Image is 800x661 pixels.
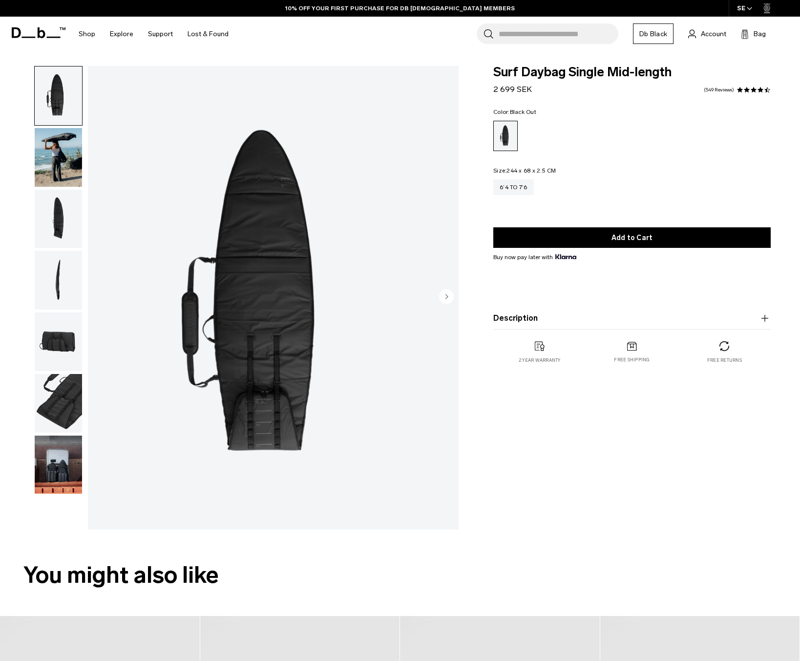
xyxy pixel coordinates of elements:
a: Shop [79,17,95,51]
a: Db Black [633,23,674,44]
span: Surf Daybag Single Mid-length [493,66,771,79]
img: Surf Daybag Single Mid-length Black Out [35,436,82,494]
a: Account [688,28,726,40]
span: Buy now pay later with [493,253,576,262]
a: 10% OFF YOUR FIRST PURCHASE FOR DB [DEMOGRAPHIC_DATA] MEMBERS [285,4,515,13]
button: daybagsurf.png [34,374,83,433]
button: Surf Daybag Single Mid-length Black Out [34,435,83,495]
span: Account [701,29,726,39]
button: Surf Daybag Single Mid-length Black Out [34,66,83,126]
span: Black Out [510,109,536,115]
a: Support [148,17,173,51]
img: Surf Daybag Single Mid-length Black Out [35,251,82,309]
a: 6’4 to 7’6 [493,179,534,195]
button: Surf Daybag Single Mid-length Black Out [34,312,83,372]
a: Black Out [493,121,518,151]
p: Free shipping [614,356,650,363]
img: Surf Daybag Single Mid-length Black Out [35,312,82,371]
nav: Main Navigation [71,17,236,51]
a: Lost & Found [188,17,229,51]
button: Surf Daybag Single Mid-length Black Out [34,189,83,249]
span: 2 699 SEK [493,85,532,94]
button: Add to Cart [493,227,771,248]
legend: Color: [493,109,536,115]
h2: You might also like [23,558,777,593]
button: Bag [741,28,766,40]
button: Surf Daybag Single Mid-length Black Out [34,250,83,310]
span: 244 x 68 x 2.5 CM [506,167,556,174]
li: 1 / 7 [88,66,459,529]
legend: Size: [493,168,556,174]
span: Bag [754,29,766,39]
img: {"height" => 20, "alt" => "Klarna"} [555,254,576,259]
button: Description [493,312,771,324]
img: Surf Daybag Single Mid-length Black Out [35,190,82,248]
button: Surf Daybag Single Mid-length Black Out [34,128,83,187]
img: Surf Daybag Single Mid-length Black Out [35,128,82,187]
p: Free returns [707,357,742,364]
img: Surf Daybag Single Mid-length Black Out [88,66,459,529]
img: daybagsurf.png [35,374,82,433]
img: Surf Daybag Single Mid-length Black Out [35,66,82,125]
a: 549 reviews [704,88,734,92]
p: 2 year warranty [519,357,561,364]
button: Next slide [439,289,454,306]
a: Explore [110,17,133,51]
